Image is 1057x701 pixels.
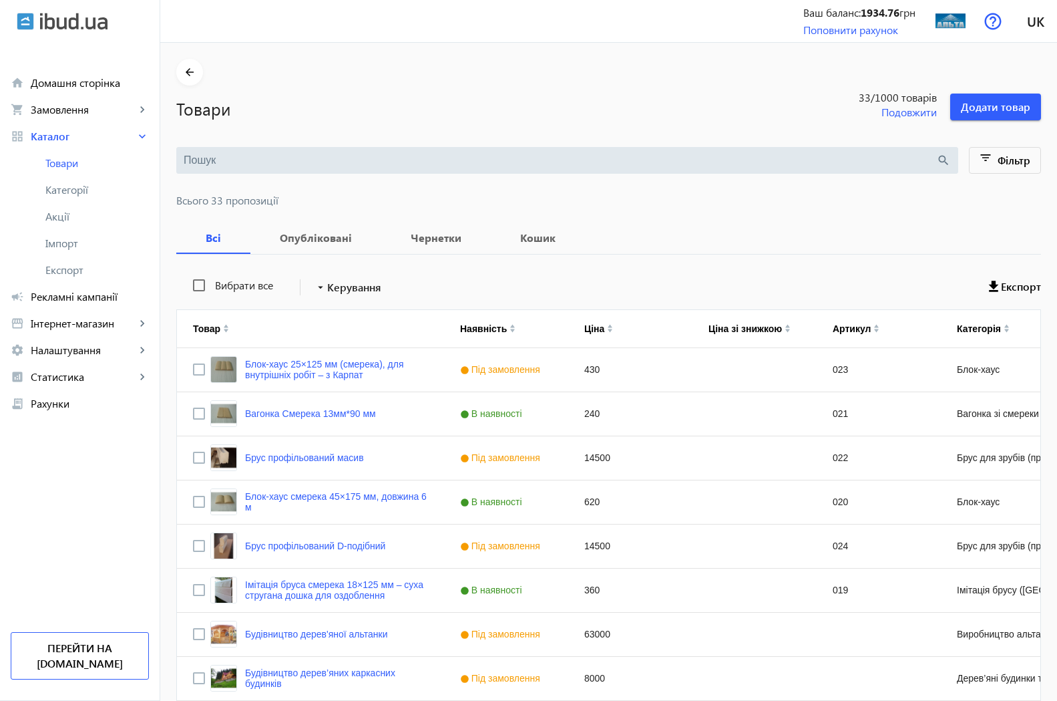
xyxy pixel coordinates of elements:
[803,5,915,20] div: Ваш баланс: грн
[193,323,220,334] div: Товар
[935,6,966,36] img: 30096267ab8a016071949415137317-1284282106.jpg
[266,233,365,243] b: Опубліковані
[817,436,941,480] div: 022
[45,237,149,250] span: Імпорт
[11,632,149,680] a: Перейти на [DOMAIN_NAME]
[817,392,941,436] div: 021
[245,579,428,601] a: Імітація бруса смерека 18×125 мм – суха стругана дошка для оздоблення
[136,370,149,384] mat-icon: keyboard_arrow_right
[192,233,234,243] b: Всі
[31,317,136,330] span: Інтернет-магазин
[803,23,898,37] a: Поповнити рахунок
[568,613,692,656] div: 63000
[136,130,149,143] mat-icon: keyboard_arrow_right
[308,275,387,299] button: Керування
[509,324,515,328] img: arrow-up.svg
[873,329,879,333] img: arrow-down.svg
[607,324,613,328] img: arrow-up.svg
[31,103,136,116] span: Замовлення
[803,90,937,105] span: 33
[45,210,149,223] span: Акції
[568,480,692,524] div: 620
[817,480,941,524] div: 020
[936,153,951,168] mat-icon: search
[785,329,791,333] img: arrow-down.svg
[1004,324,1010,328] img: arrow-up.svg
[861,5,899,19] b: 1934.76
[460,497,525,507] span: В наявності
[11,317,24,330] mat-icon: storefront
[833,323,871,334] div: Артикул
[817,348,941,392] div: 023
[31,76,149,90] span: Домашня сторінка
[176,97,790,120] h1: Товари
[11,76,24,90] mat-icon: home
[31,397,149,410] span: Рахунки
[136,103,149,116] mat-icon: keyboard_arrow_right
[584,323,604,334] div: Ціна
[998,153,1030,167] span: Фільтр
[31,370,136,384] span: Статистика
[957,323,1001,334] div: Категорія
[11,397,24,410] mat-icon: receipt_long
[460,585,525,595] span: В наявності
[460,541,544,551] span: Під замовлення
[45,183,149,196] span: Категорії
[460,629,544,640] span: Під замовлення
[31,130,136,143] span: Каталог
[40,13,108,30] img: ibud_text.svg
[11,370,24,384] mat-icon: analytics
[245,629,387,640] a: Будівництво дерев'яної альтанки
[245,452,364,463] a: Брус профільований масив
[212,280,273,291] label: Вибрати все
[460,673,544,684] span: Під замовлення
[1027,13,1044,29] span: uk
[184,153,936,168] input: Пошук
[460,452,544,463] span: Під замовлення
[11,103,24,116] mat-icon: shopping_cart
[1004,329,1010,333] img: arrow-down.svg
[136,343,149,357] mat-icon: keyboard_arrow_right
[314,281,327,294] mat-icon: arrow_drop_down
[31,290,149,303] span: Рекламні кампанії
[11,290,24,303] mat-icon: campaign
[223,329,229,333] img: arrow-down.svg
[327,279,381,295] span: Керування
[397,233,475,243] b: Чернетки
[31,343,136,357] span: Налаштування
[245,541,385,551] a: Брус профільований D-подібний
[950,94,1041,120] button: Додати товар
[245,359,428,380] a: Блок-хаус 25×125 мм (смерека), для внутрішніх робіт – з Карпат
[182,64,198,81] mat-icon: arrow_back
[568,392,692,436] div: 240
[136,317,149,330] mat-icon: keyboard_arrow_right
[568,436,692,480] div: 14500
[568,348,692,392] div: 430
[460,408,525,419] span: В наявності
[873,324,879,328] img: arrow-up.svg
[45,156,149,170] span: Товари
[176,195,1041,206] span: Всього 33 пропозиції
[11,130,24,143] mat-icon: grid_view
[507,233,569,243] b: Кошик
[785,324,791,328] img: arrow-up.svg
[989,275,1041,299] button: Експорт
[460,323,507,334] div: Наявність
[817,525,941,568] div: 024
[17,13,34,30] img: ibud.svg
[568,657,692,700] div: 8000
[708,323,782,334] div: Ціна зі знижкою
[245,491,428,513] a: Блок-хаус смерека 45×175 мм, довжина 6 м
[607,329,613,333] img: arrow-down.svg
[961,100,1030,114] span: Додати товар
[817,569,941,612] div: 019
[568,569,692,612] div: 360
[460,364,544,375] span: Під замовлення
[568,525,692,568] div: 14500
[245,408,376,419] a: Вагонка Смерека 13мм*90 мм
[871,90,937,105] span: /1000 товарів
[969,147,1042,174] button: Фільтр
[1001,279,1041,294] span: Експорт
[977,151,996,170] mat-icon: filter_list
[245,668,428,689] a: Будівництво дерев’яних каркасних будинків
